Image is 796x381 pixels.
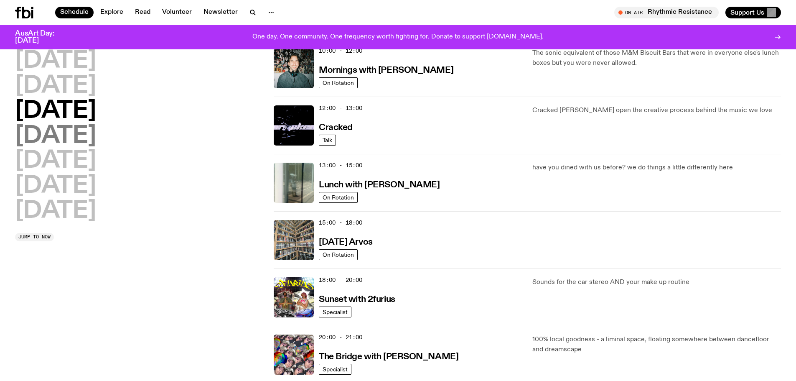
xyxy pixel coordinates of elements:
[319,307,351,317] a: Specialist
[319,295,395,304] h3: Sunset with 2furius
[15,174,96,198] button: [DATE]
[532,277,781,287] p: Sounds for the car stereo AND your make up routine
[532,335,781,355] p: 100% local goodness - a liminal space, floating somewhere between dancefloor and dreamscape
[319,77,358,88] a: On Rotation
[323,194,354,200] span: On Rotation
[15,149,96,173] button: [DATE]
[323,309,348,315] span: Specialist
[319,64,453,75] a: Mornings with [PERSON_NAME]
[319,353,458,361] h3: The Bridge with [PERSON_NAME]
[15,125,96,148] button: [DATE]
[319,249,358,260] a: On Rotation
[319,192,358,203] a: On Rotation
[319,219,362,227] span: 15:00 - 18:00
[323,251,354,258] span: On Rotation
[15,30,69,44] h3: AusArt Day: [DATE]
[532,48,781,68] p: The sonic equivalent of those M&M Biscuit Bars that were in everyone else's lunch boxes but you w...
[55,7,94,18] a: Schedule
[319,236,373,247] a: [DATE] Arvos
[319,179,440,189] a: Lunch with [PERSON_NAME]
[319,135,336,146] a: Talk
[157,7,197,18] a: Volunteer
[319,238,373,247] h3: [DATE] Arvos
[274,220,314,260] img: A corner shot of the fbi music library
[319,364,351,375] a: Specialist
[18,235,51,239] span: Jump to now
[319,66,453,75] h3: Mornings with [PERSON_NAME]
[319,294,395,304] a: Sunset with 2furius
[198,7,243,18] a: Newsletter
[252,33,544,41] p: One day. One community. One frequency worth fighting for. Donate to support [DOMAIN_NAME].
[319,123,353,132] h3: Cracked
[15,74,96,98] button: [DATE]
[323,137,332,143] span: Talk
[319,47,362,55] span: 10:00 - 12:00
[532,105,781,115] p: Cracked [PERSON_NAME] open the creative process behind the music we love
[130,7,155,18] a: Read
[319,122,353,132] a: Cracked
[319,161,362,169] span: 13:00 - 15:00
[319,351,458,361] a: The Bridge with [PERSON_NAME]
[274,48,314,88] img: Radio presenter Ben Hansen sits in front of a wall of photos and an fbi radio sign. Film photo. B...
[274,105,314,146] img: Logo for Podcast Cracked. Black background, with white writing, with glass smashing graphics
[323,79,354,86] span: On Rotation
[614,7,719,18] button: On AirRhythmic Resistance
[15,49,96,73] button: [DATE]
[319,333,362,341] span: 20:00 - 21:00
[95,7,128,18] a: Explore
[274,277,314,317] img: In the style of cheesy 2000s hip hop mixtapes - Mateo on the left has his hands clapsed in prayer...
[323,366,348,372] span: Specialist
[319,181,440,189] h3: Lunch with [PERSON_NAME]
[15,100,96,123] button: [DATE]
[725,7,781,18] button: Support Us
[15,233,54,241] button: Jump to now
[319,104,362,112] span: 12:00 - 13:00
[15,199,96,223] button: [DATE]
[532,163,781,173] p: have you dined with us before? we do things a little differently here
[319,276,362,284] span: 18:00 - 20:00
[730,9,764,16] span: Support Us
